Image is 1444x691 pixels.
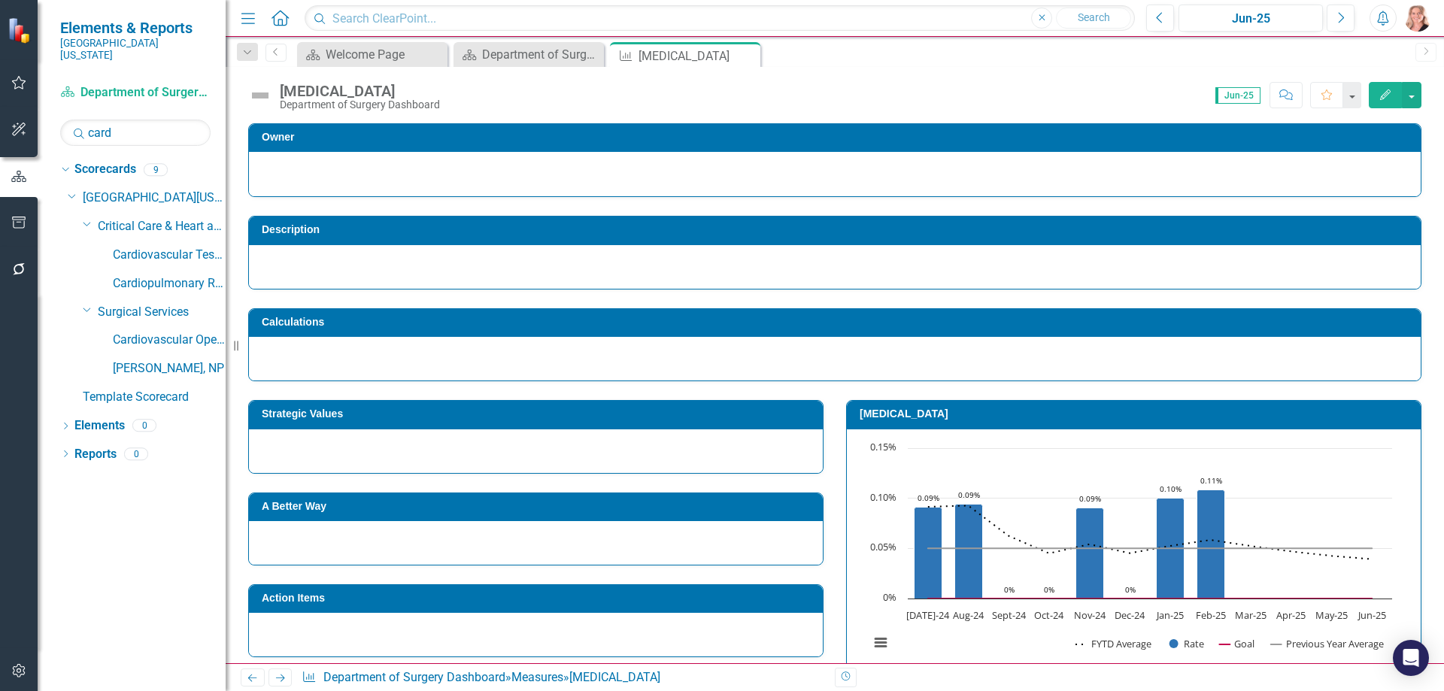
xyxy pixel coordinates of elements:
[98,218,226,235] a: Critical Care & Heart and Vascular Services
[262,593,815,604] h3: Action Items
[60,19,211,37] span: Elements & Reports
[1160,483,1182,494] text: 0.10%
[262,317,1413,328] h3: Calculations
[302,669,824,686] div: » »
[301,45,444,64] a: Welcome Page
[1215,87,1260,104] span: Jun-25
[870,540,896,553] text: 0.05%
[1157,498,1185,599] path: Jan-25, 0.0999001. Rate.
[883,590,896,604] text: 0%
[1271,637,1386,650] button: Show Previous Year Average
[958,489,980,500] text: 0.09%
[915,507,942,599] path: Jul-24, 0.09149131. Rate.
[326,45,444,64] div: Welcome Page
[1079,493,1101,504] text: 0.09%
[124,447,148,460] div: 0
[113,360,226,377] a: [PERSON_NAME], NP
[248,83,272,108] img: Not Defined
[144,163,168,176] div: 9
[925,596,1376,602] g: Goal, series 3 of 4. Line with 12 data points.
[262,224,1413,235] h3: Description
[1197,489,1225,599] path: Feb-25, 0.10834236. Rate.
[83,389,226,406] a: Template Scorecard
[262,501,815,512] h3: A Better Way
[482,45,600,64] div: Department of Surgery Dashboard
[74,417,125,435] a: Elements
[262,408,815,420] h3: Strategic Values
[98,304,226,321] a: Surgical Services
[262,132,1413,143] h3: Owner
[457,45,600,64] a: Department of Surgery Dashboard
[1315,608,1348,622] text: May-25
[1235,608,1267,622] text: Mar-25
[1115,608,1145,622] text: Dec-24
[1076,508,1104,599] path: Nov-24, 0.09033424. Rate.
[1393,640,1429,676] div: Open Intercom Messenger
[870,490,896,504] text: 0.10%
[511,670,563,684] a: Measures
[1155,608,1184,622] text: Jan-25
[323,670,505,684] a: Department of Surgery Dashboard
[915,448,1373,599] g: Rate, series 2 of 4. Bar series with 12 bars.
[113,275,226,292] a: Cardiopulmonary Rehab
[1184,10,1318,28] div: Jun-25
[918,492,939,503] text: 0.09%
[1196,608,1226,622] text: Feb-25
[74,161,136,178] a: Scorecards
[862,441,1400,666] svg: Interactive chart
[1034,608,1064,622] text: Oct-24
[1044,584,1054,595] text: 0%
[83,189,226,207] a: [GEOGRAPHIC_DATA][US_STATE]
[906,608,950,622] text: [DATE]-24
[1125,584,1136,595] text: 0%
[1404,5,1431,32] img: Tiffany LaCoste
[1056,8,1131,29] button: Search
[280,99,440,111] div: Department of Surgery Dashboard
[60,37,211,62] small: [GEOGRAPHIC_DATA][US_STATE]
[1004,584,1015,595] text: 0%
[1169,637,1204,650] button: Show Rate
[870,440,896,453] text: 0.15%
[862,441,1406,666] div: Chart. Highcharts interactive chart.
[1219,637,1254,650] button: Show Goal
[113,247,226,264] a: Cardiovascular Testing
[113,332,226,349] a: Cardiovascular Operating Room
[639,47,757,65] div: [MEDICAL_DATA]
[953,608,984,622] text: Aug-24
[569,670,660,684] div: [MEDICAL_DATA]
[1179,5,1323,32] button: Jun-25
[1078,11,1110,23] span: Search
[992,608,1027,622] text: Sept-24
[925,545,1376,551] g: Previous Year Average, series 4 of 4. Line with 12 data points.
[1200,475,1222,486] text: 0.11%
[60,120,211,146] input: Search Below...
[870,632,891,653] button: View chart menu, Chart
[132,420,156,432] div: 0
[860,408,1413,420] h3: [MEDICAL_DATA]
[74,446,117,463] a: Reports
[280,83,440,99] div: [MEDICAL_DATA]
[60,84,211,102] a: Department of Surgery Dashboard
[1075,637,1153,650] button: Show FYTD Average
[8,17,34,44] img: ClearPoint Strategy
[1276,608,1306,622] text: Apr-25
[305,5,1135,32] input: Search ClearPoint...
[1357,608,1386,622] text: Jun-25
[1074,608,1106,622] text: Nov-24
